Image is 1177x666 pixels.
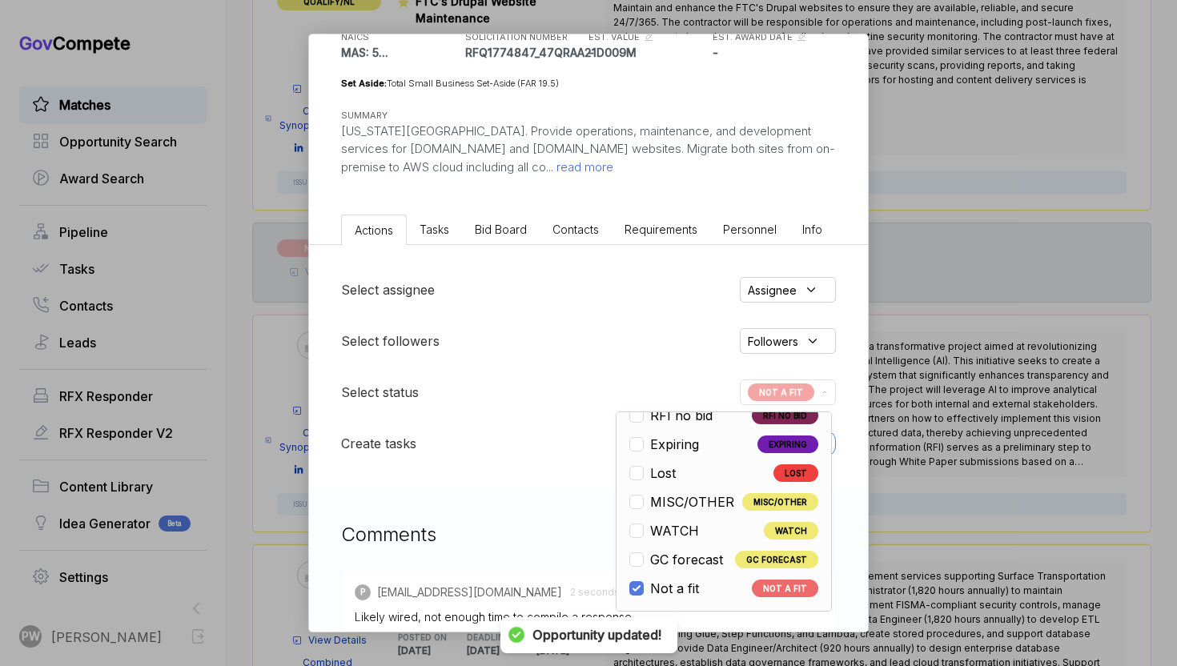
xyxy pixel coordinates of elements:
h5: SUMMARY [341,109,810,122]
span: MAS: 5 ... [341,46,388,59]
span: Actions [355,223,393,237]
p: - [588,44,709,61]
span: Tasks [420,223,449,236]
span: Expiring [650,435,699,454]
h5: Select status [341,383,419,402]
h5: Create tasks [341,434,416,453]
div: Likely wired, not enough time to compile a response [355,608,822,625]
span: Requirements [625,223,697,236]
span: MISC/OTHER [650,492,734,512]
span: GC FORECAST [735,551,818,568]
span: WATCH [650,521,699,540]
span: Info [802,223,822,236]
span: NOT A FIT [748,383,814,401]
span: read more [553,159,613,175]
h3: Comments [341,520,836,549]
span: WATCH [764,522,818,540]
span: Set Aside: [341,78,387,89]
span: EXPIRING [757,435,818,453]
span: Contacts [552,223,599,236]
span: [EMAIL_ADDRESS][DOMAIN_NAME] [377,584,562,600]
p: RFQ1774847_47QRAA21D009M [465,44,585,61]
span: Personnel [723,223,777,236]
span: 2 seconds ago [570,585,638,600]
h5: Select assignee [341,280,435,299]
span: LOST [773,464,818,482]
h5: SOLICITATION NUMBER [465,30,585,44]
h5: EST. AWARD DATE [713,30,793,44]
span: Lost [650,463,676,483]
span: Total Small Business Set-Aside (FAR 19.5) [387,78,559,89]
h5: NAICS [341,30,461,44]
span: Bid Board [475,223,527,236]
span: RFI no bid [650,406,713,425]
span: MISC/OTHER [742,493,818,511]
span: RFI NO BID [752,407,818,424]
b: Opportunity updated! [532,627,661,644]
span: Assignee [748,282,797,299]
span: GC forecast [650,550,723,569]
span: P [360,586,365,598]
span: Not a fit [650,579,699,598]
p: - [713,44,833,61]
h5: Select followers [341,331,440,351]
p: [US_STATE][GEOGRAPHIC_DATA]. Provide operations, maintenance, and development services for [DOMAI... [341,122,836,177]
span: NOT A FIT [752,580,818,597]
span: Followers [748,333,798,350]
h5: EST. VALUE [588,30,640,44]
